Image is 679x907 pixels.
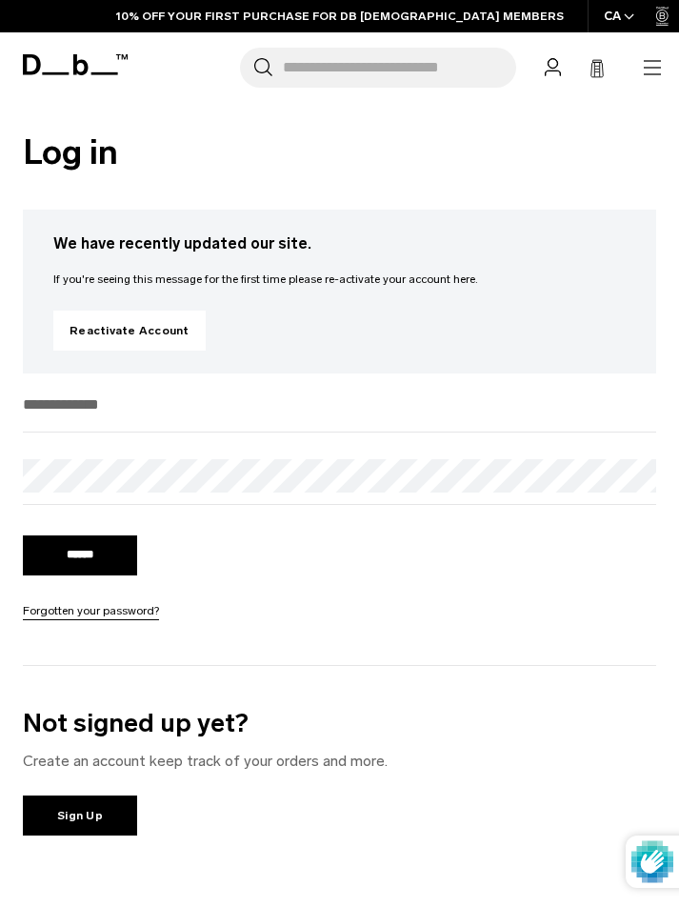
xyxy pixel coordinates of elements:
img: Protected by hCaptcha [631,836,673,888]
h3: We have recently updated our site. [53,232,626,255]
p: Create an account keep track of your orders and more. [23,750,656,773]
h1: Log in [23,133,656,171]
p: If you're seeing this message for the first time please re-activate your account here. [53,271,626,288]
a: Forgotten your password? [23,602,159,619]
a: Reactivate Account [53,311,206,351]
a: Sign Up [23,796,137,836]
h3: Not signed up yet? [23,704,656,743]
a: 10% OFF YOUR FIRST PURCHASE FOR DB [DEMOGRAPHIC_DATA] MEMBERS [116,8,564,25]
